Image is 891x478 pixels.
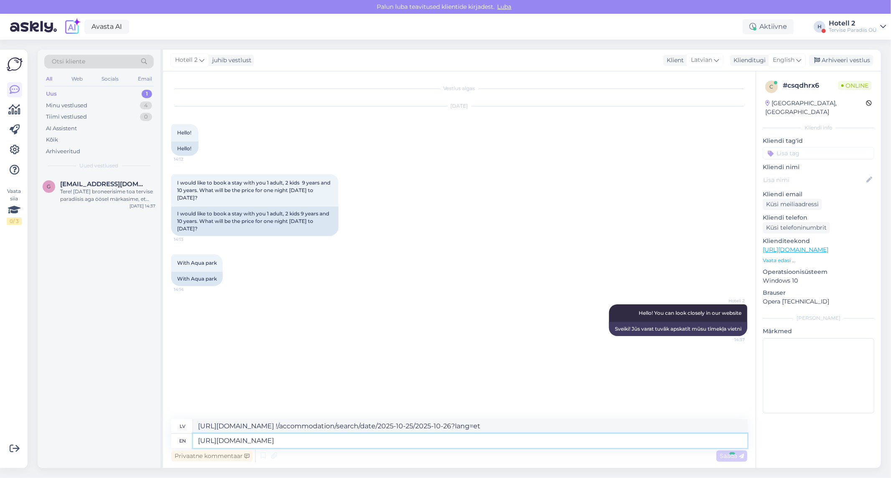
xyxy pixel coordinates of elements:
p: Operatsioonisüsteem [763,268,874,276]
div: Vaata siia [7,187,22,225]
span: Otsi kliente [52,57,85,66]
div: Socials [100,73,120,84]
div: 1 [142,90,152,98]
div: Tiimi vestlused [46,113,87,121]
span: Latvian [691,56,712,65]
span: g [47,183,51,190]
div: Kõik [46,136,58,144]
div: [DATE] [171,102,747,110]
span: Hello! [177,129,191,136]
p: Klienditeekond [763,237,874,245]
p: Opera [TECHNICAL_ID] [763,297,874,306]
div: Hotell 2 [829,20,877,27]
div: Arhiveeri vestlus [809,55,873,66]
div: Vestlus algas [171,85,747,92]
div: 0 [140,113,152,121]
p: Kliendi nimi [763,163,874,172]
input: Lisa tag [763,147,874,159]
div: AI Assistent [46,124,77,133]
div: Klienditugi [730,56,766,65]
div: Arhiveeritud [46,147,80,156]
div: Klient [663,56,684,65]
p: Kliendi telefon [763,213,874,222]
span: With Aqua park [177,260,217,266]
span: English [773,56,795,65]
span: Hotell 2 [713,298,745,304]
a: Hotell 2Tervise Paradiis OÜ [829,20,886,33]
span: 14:14 [174,286,205,293]
p: Märkmed [763,327,874,336]
span: Luba [495,3,514,10]
p: Brauser [763,288,874,297]
div: Küsi meiliaadressi [763,199,822,210]
img: Askly Logo [7,56,23,72]
div: Aktiivne [743,19,794,34]
div: 0 / 3 [7,218,22,225]
div: Web [70,73,84,84]
span: Hello! You can look closely in our website [639,310,741,316]
span: 14:13 [174,236,205,243]
a: [URL][DOMAIN_NAME] [763,246,828,253]
div: I would like to book a stay with you 1 adult, 2 kids 9 years and 10 years. What will be the price... [171,207,338,236]
span: I would like to book a stay with you 1 adult, 2 kids 9 years and 10 years. What will be the price... [177,180,332,201]
div: Küsi telefoninumbrit [763,222,830,233]
div: 4 [140,101,152,110]
span: Uued vestlused [80,162,119,169]
div: Sveiki! Jūs varat tuvāk apskatīt mūsu tīmekļa vietni [609,322,747,336]
div: juhib vestlust [209,56,251,65]
div: [PERSON_NAME] [763,314,874,322]
span: Hotell 2 [175,56,198,65]
div: With Aqua park [171,272,223,286]
div: Tere! [DATE] broneerisime toa tervise paradiisis aga öösel märkasime, et meie broneeritd lai kahe... [60,188,155,203]
div: # csqdhrx6 [783,81,838,91]
div: Tervise Paradiis OÜ [829,27,877,33]
span: 14:12 [174,156,205,162]
span: c [770,83,774,90]
span: Online [838,81,872,90]
input: Lisa nimi [763,175,865,185]
span: 14:37 [713,336,745,343]
div: All [44,73,54,84]
div: [GEOGRAPHIC_DATA], [GEOGRAPHIC_DATA] [765,99,866,116]
span: gregorroop@gmail.com [60,180,147,188]
div: Uus [46,90,57,98]
div: [DATE] 14:37 [129,203,155,209]
p: Kliendi tag'id [763,137,874,145]
div: H [814,21,825,33]
p: Kliendi email [763,190,874,199]
a: Avasta AI [84,20,129,34]
img: explore-ai [63,18,81,35]
div: Hello! [171,142,198,156]
div: Minu vestlused [46,101,87,110]
p: Vaata edasi ... [763,257,874,264]
p: Windows 10 [763,276,874,285]
div: Email [136,73,154,84]
div: Kliendi info [763,124,874,132]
